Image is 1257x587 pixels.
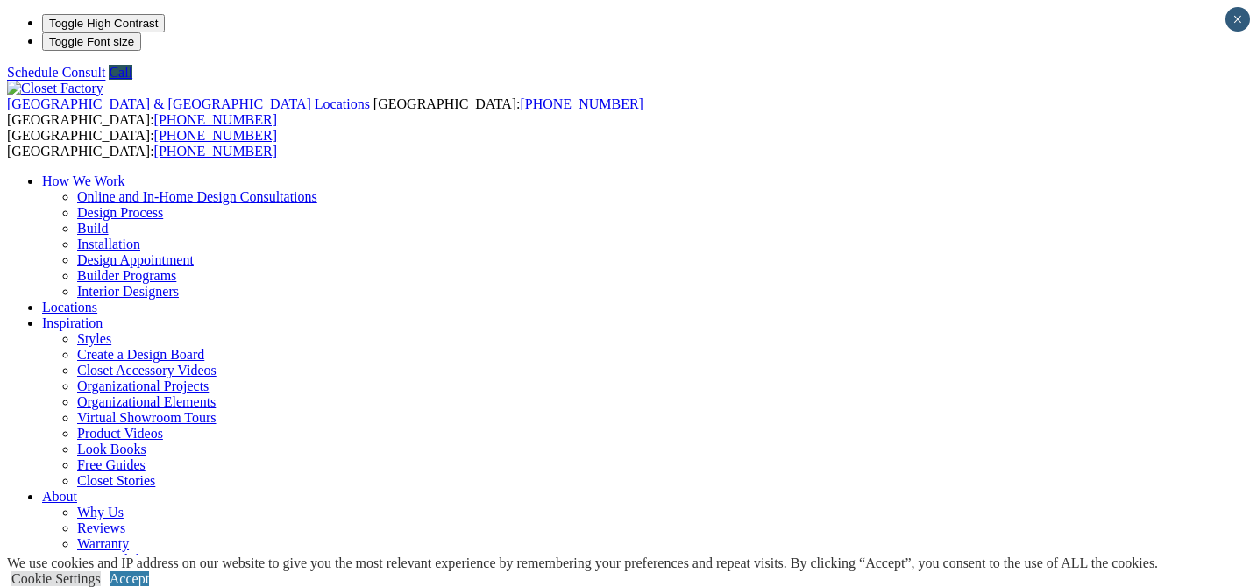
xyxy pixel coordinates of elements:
a: Design Appointment [77,252,194,267]
button: Close [1225,7,1250,32]
span: [GEOGRAPHIC_DATA]: [GEOGRAPHIC_DATA]: [7,128,277,159]
a: Accept [110,571,149,586]
a: Interior Designers [77,284,179,299]
a: How We Work [42,173,125,188]
img: Closet Factory [7,81,103,96]
a: Schedule Consult [7,65,105,80]
a: Sustainability [77,552,154,567]
a: About [42,489,77,504]
a: Warranty [77,536,129,551]
a: Organizational Projects [77,378,209,393]
a: [PHONE_NUMBER] [520,96,643,111]
button: Toggle Font size [42,32,141,51]
a: Styles [77,331,111,346]
span: [GEOGRAPHIC_DATA] & [GEOGRAPHIC_DATA] Locations [7,96,370,111]
a: [PHONE_NUMBER] [154,112,277,127]
a: Build [77,221,109,236]
a: Locations [42,300,97,315]
button: Toggle High Contrast [42,14,165,32]
span: [GEOGRAPHIC_DATA]: [GEOGRAPHIC_DATA]: [7,96,643,127]
a: Cookie Settings [11,571,101,586]
a: Call [109,65,132,80]
a: Product Videos [77,426,163,441]
a: Closet Accessory Videos [77,363,217,378]
span: Toggle High Contrast [49,17,158,30]
a: Why Us [77,505,124,520]
a: Create a Design Board [77,347,204,362]
a: Closet Stories [77,473,155,488]
a: [PHONE_NUMBER] [154,144,277,159]
a: Design Process [77,205,163,220]
a: Look Books [77,442,146,456]
a: Virtual Showroom Tours [77,410,217,425]
span: Toggle Font size [49,35,134,48]
a: [PHONE_NUMBER] [154,128,277,143]
a: [GEOGRAPHIC_DATA] & [GEOGRAPHIC_DATA] Locations [7,96,373,111]
div: We use cookies and IP address on our website to give you the most relevant experience by remember... [7,555,1158,571]
a: Installation [77,237,140,251]
a: Free Guides [77,457,146,472]
a: Reviews [77,520,125,535]
a: Inspiration [42,315,103,330]
a: Organizational Elements [77,394,216,409]
a: Builder Programs [77,268,176,283]
a: Online and In-Home Design Consultations [77,189,317,204]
